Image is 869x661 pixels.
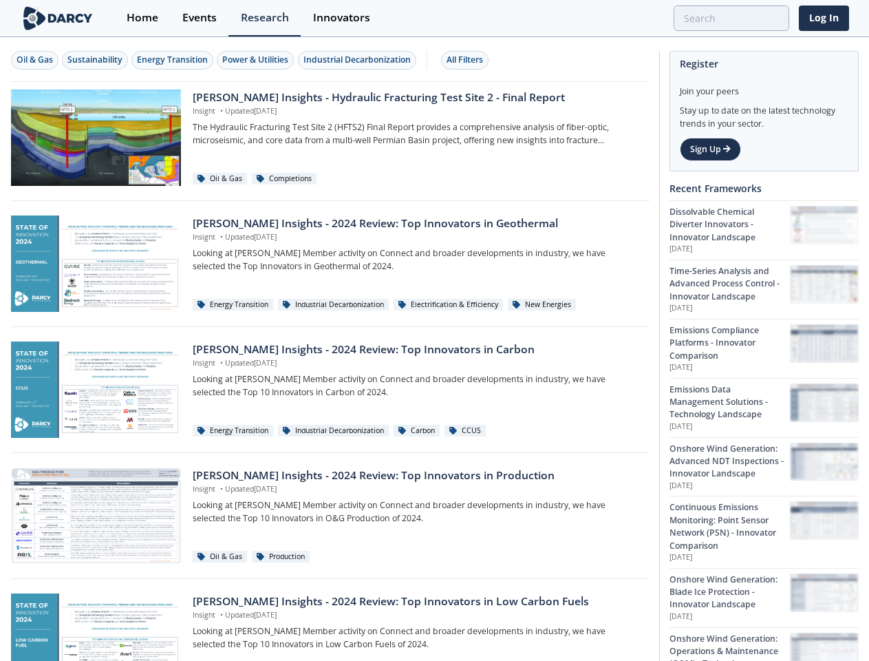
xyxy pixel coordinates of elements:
div: Production [252,551,310,563]
div: [PERSON_NAME] Insights - Hydraulic Fracturing Test Site 2 - Final Report [193,90,639,106]
input: Advanced Search [674,6,789,31]
p: The Hydraulic Fracturing Test Site 2 (HFTS2) Final Report provides a comprehensive analysis of fi... [193,121,639,147]
div: [PERSON_NAME] Insights - 2024 Review: Top Innovators in Geothermal [193,216,639,232]
p: Insight Updated [DATE] [193,358,639,369]
div: Stay up to date on the latest technology trends in your sector. [680,98,848,130]
span: • [217,106,225,116]
div: Emissions Compliance Platforms - Innovator Comparison [669,324,790,362]
a: Dissolvable Chemical Diverter Innovators - Innovator Landscape [DATE] Dissolvable Chemical Divert... [669,200,859,260]
button: Power & Utilities [217,51,294,70]
p: Insight Updated [DATE] [193,484,639,495]
p: [DATE] [669,421,790,432]
p: Insight Updated [DATE] [193,232,639,243]
p: [DATE] [669,611,790,622]
div: Energy Transition [193,299,273,311]
button: Energy Transition [131,51,213,70]
a: Onshore Wind Generation: Blade Ice Protection - Innovator Landscape [DATE] Onshore Wind Generatio... [669,568,859,627]
div: Oil & Gas [193,551,247,563]
a: Darcy Insights - 2024 Review: Top Innovators in Geothermal preview [PERSON_NAME] Insights - 2024 ... [11,216,650,312]
p: [DATE] [669,303,790,314]
div: New Energies [508,299,576,311]
a: Log In [799,6,849,31]
div: [PERSON_NAME] Insights - 2024 Review: Top Innovators in Carbon [193,342,639,358]
div: Sustainability [67,54,122,66]
div: Time-Series Analysis and Advanced Process Control - Innovator Landscape [669,265,790,303]
div: Carbon [394,425,440,437]
p: Looking at [PERSON_NAME] Member activity on Connect and broader developments in industry, we have... [193,499,639,525]
a: Darcy Insights - Hydraulic Fracturing Test Site 2 - Final Report preview [PERSON_NAME] Insights -... [11,90,650,186]
div: Completions [252,173,317,185]
div: Energy Transition [137,54,208,66]
button: Sustainability [62,51,128,70]
a: Emissions Compliance Platforms - Innovator Comparison [DATE] Emissions Compliance Platforms - Inn... [669,319,859,378]
p: Looking at [PERSON_NAME] Member activity on Connect and broader developments in industry, we have... [193,625,639,651]
p: Looking at [PERSON_NAME] Member activity on Connect and broader developments in industry, we have... [193,247,639,273]
div: Industrial Decarbonization [278,299,389,311]
div: Dissolvable Chemical Diverter Innovators - Innovator Landscape [669,206,790,244]
p: Looking at [PERSON_NAME] Member activity on Connect and broader developments in industry, we have... [193,373,639,399]
div: Industrial Decarbonization [303,54,411,66]
div: Onshore Wind Generation: Advanced NDT Inspections - Innovator Landscape [669,443,790,481]
a: Continuous Emissions Monitoring: Point Sensor Network (PSN) - Innovator Comparison [DATE] Continu... [669,496,859,567]
span: • [217,358,225,368]
p: [DATE] [669,362,790,373]
div: Oil & Gas [193,173,247,185]
div: Energy Transition [193,425,273,437]
div: Innovators [313,12,370,23]
a: Emissions Data Management Solutions - Technology Landscape [DATE] Emissions Data Management Solut... [669,378,859,437]
div: All Filters [447,54,483,66]
div: Events [182,12,217,23]
div: [PERSON_NAME] Insights - 2024 Review: Top Innovators in Production [193,468,639,484]
span: • [217,232,225,242]
div: Onshore Wind Generation: Blade Ice Protection - Innovator Landscape [669,574,790,611]
p: [DATE] [669,481,790,492]
div: Research [241,12,289,23]
div: Continuous Emissions Monitoring: Point Sensor Network (PSN) - Innovator Comparison [669,501,790,552]
button: Industrial Decarbonization [298,51,416,70]
div: Electrification & Efficiency [394,299,503,311]
span: • [217,484,225,494]
div: Emissions Data Management Solutions - Technology Landscape [669,384,790,421]
button: Oil & Gas [11,51,58,70]
div: Home [127,12,158,23]
p: [DATE] [669,552,790,563]
a: Sign Up [680,138,741,161]
div: Power & Utilities [222,54,288,66]
a: Onshore Wind Generation: Advanced NDT Inspections - Innovator Landscape [DATE] Onshore Wind Gener... [669,437,859,496]
div: Oil & Gas [17,54,53,66]
button: All Filters [441,51,489,70]
a: Darcy Insights - 2024 Review: Top Innovators in Carbon preview [PERSON_NAME] Insights - 2024 Revi... [11,342,650,438]
div: [PERSON_NAME] Insights - 2024 Review: Top Innovators in Low Carbon Fuels [193,594,639,610]
div: Recent Frameworks [669,176,859,200]
p: Insight Updated [DATE] [193,610,639,621]
div: Industrial Decarbonization [278,425,389,437]
a: Time-Series Analysis and Advanced Process Control - Innovator Landscape [DATE] Time-Series Analys... [669,260,859,319]
span: • [217,610,225,620]
p: Insight Updated [DATE] [193,106,639,117]
div: CCUS [444,425,486,437]
a: Darcy Insights - 2024 Review: Top Innovators in Production preview [PERSON_NAME] Insights - 2024 ... [11,468,650,564]
div: Join your peers [680,76,848,98]
p: [DATE] [669,244,790,255]
div: Register [680,52,848,76]
img: logo-wide.svg [21,6,96,30]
